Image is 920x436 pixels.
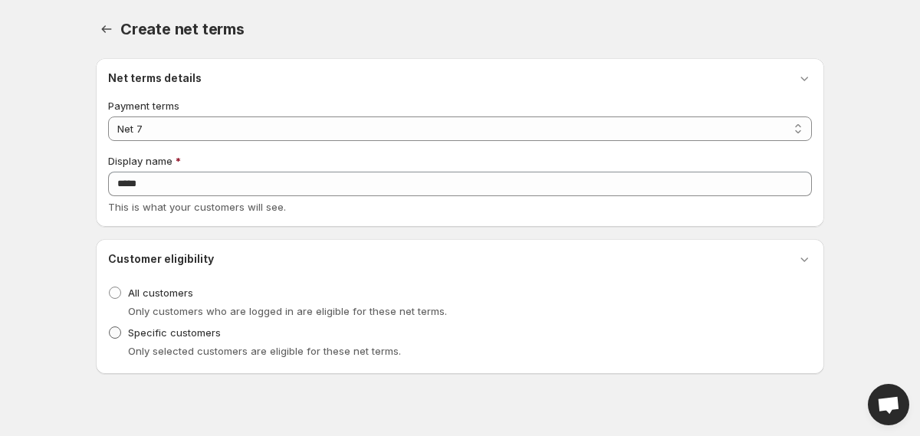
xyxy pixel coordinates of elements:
[108,70,202,86] h3: Net terms details
[128,287,193,299] span: All customers
[108,251,214,267] h3: Customer eligibility
[108,155,172,167] span: Display name
[868,384,909,425] div: Open chat
[108,201,286,213] span: This is what your customers will see.
[128,305,447,317] span: Only customers who are logged in are eligible for these net terms.
[120,20,245,38] span: Create net terms
[108,100,179,112] span: Payment terms
[96,18,117,40] button: Net terms
[128,326,221,339] span: Specific customers
[128,345,401,357] span: Only selected customers are eligible for these net terms.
